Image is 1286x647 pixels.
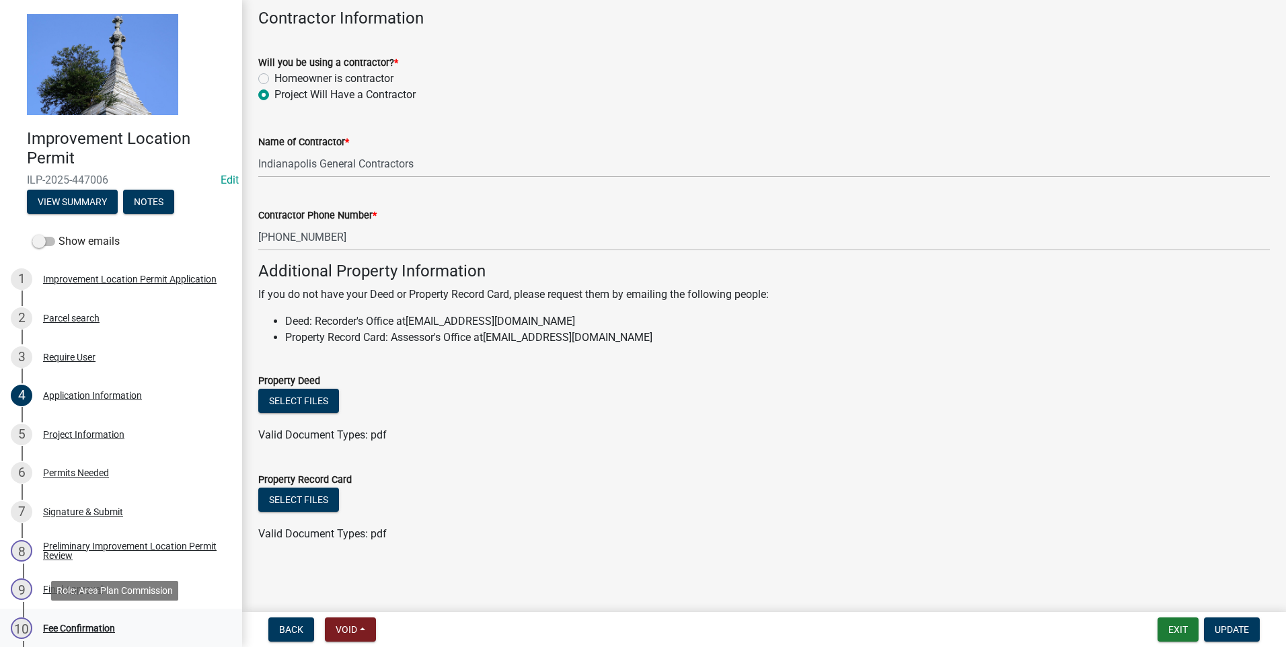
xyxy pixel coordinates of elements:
div: 3 [11,346,32,368]
label: Property Record Card [258,475,352,485]
label: Show emails [32,233,120,250]
button: Select files [258,488,339,512]
li: Property Record Card: Assessor's Office at [285,330,1270,346]
div: 7 [11,501,32,523]
div: Improvement Location Permit Application [43,274,217,284]
div: 9 [11,578,32,600]
div: Fee Confirmation [43,623,115,633]
label: Will you be using a contractor? [258,59,398,68]
div: 4 [11,385,32,406]
a: [EMAIL_ADDRESS][DOMAIN_NAME] [483,331,652,344]
div: Role: Area Plan Commission [51,581,178,601]
button: View Summary [27,190,118,214]
button: Exit [1158,617,1199,642]
wm-modal-confirm: Summary [27,197,118,208]
label: Homeowner is contractor [274,71,393,87]
a: Edit [221,174,239,186]
button: Select files [258,389,339,413]
span: Update [1215,624,1249,635]
span: Valid Document Types: pdf [258,428,387,441]
div: Application Information [43,391,142,400]
label: Property Deed [258,377,320,386]
div: 8 [11,540,32,562]
div: Signature & Submit [43,507,123,517]
div: Permits Needed [43,468,109,478]
wm-modal-confirm: Notes [123,197,174,208]
div: 1 [11,268,32,290]
li: Deed: Recorder's Office at [285,313,1270,330]
button: Void [325,617,376,642]
h4: Additional Property Information [258,262,1270,281]
div: 5 [11,424,32,445]
div: Preliminary Improvement Location Permit Review [43,541,221,560]
div: Parcel search [43,313,100,323]
button: Notes [123,190,174,214]
div: 10 [11,617,32,639]
p: If you do not have your Deed or Property Record Card, please request them by emailing the followi... [258,287,1270,303]
h4: Contractor Information [258,9,1270,28]
span: Void [336,624,357,635]
wm-modal-confirm: Edit Application Number [221,174,239,186]
button: Update [1204,617,1260,642]
label: Project Will Have a Contractor [274,87,416,103]
div: Final Approval [43,584,103,594]
span: Back [279,624,303,635]
div: 2 [11,307,32,329]
span: ILP-2025-447006 [27,174,215,186]
a: [EMAIL_ADDRESS][DOMAIN_NAME] [406,315,575,328]
span: Valid Document Types: pdf [258,527,387,540]
label: Contractor Phone Number [258,211,377,221]
div: 6 [11,462,32,484]
button: Back [268,617,314,642]
div: Require User [43,352,96,362]
label: Name of Contractor [258,138,349,147]
div: Project Information [43,430,124,439]
h4: Improvement Location Permit [27,129,231,168]
img: Decatur County, Indiana [27,14,178,115]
